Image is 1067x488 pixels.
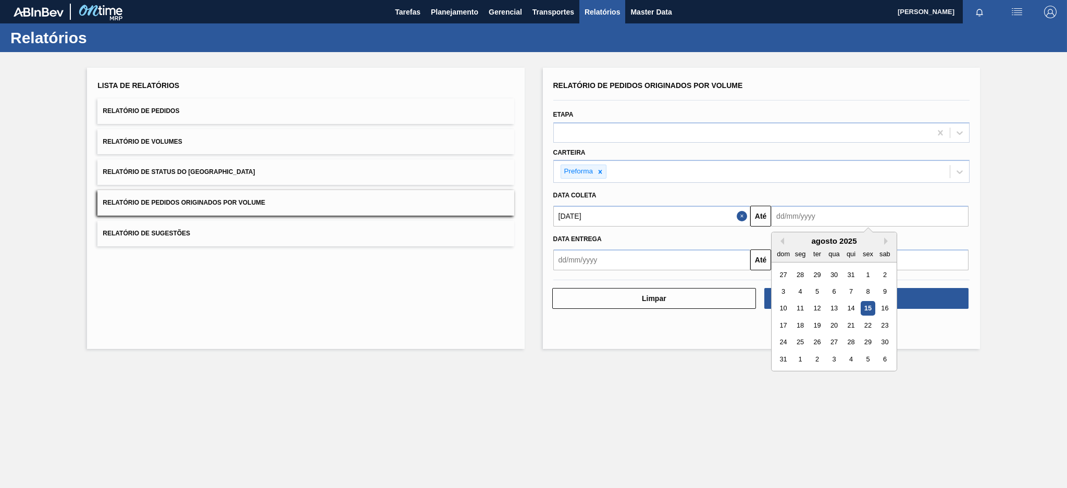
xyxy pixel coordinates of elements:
button: Next Month [884,237,891,245]
div: Choose domingo, 24 de agosto de 2025 [776,335,790,349]
div: Choose segunda-feira, 25 de agosto de 2025 [793,335,808,349]
div: Choose quarta-feira, 13 de agosto de 2025 [827,302,841,316]
div: Choose sexta-feira, 15 de agosto de 2025 [861,302,875,316]
div: Choose terça-feira, 19 de agosto de 2025 [810,318,824,332]
div: Choose quarta-feira, 30 de julho de 2025 [827,268,841,282]
button: Download [764,288,969,309]
div: ter [810,247,824,261]
button: Close [737,206,750,227]
div: Choose terça-feira, 2 de setembro de 2025 [810,352,824,366]
div: Choose sexta-feira, 1 de agosto de 2025 [861,268,875,282]
div: agosto 2025 [772,236,897,245]
div: Preforma [561,165,595,178]
span: Master Data [630,6,672,18]
button: Até [750,249,771,270]
img: Logout [1044,6,1057,18]
label: Carteira [553,149,586,156]
button: Relatório de Status do [GEOGRAPHIC_DATA] [97,159,514,185]
input: dd/mm/yyyy [553,249,751,270]
div: Choose quinta-feira, 7 de agosto de 2025 [844,284,858,298]
span: Transportes [532,6,574,18]
span: Gerencial [489,6,522,18]
div: Choose segunda-feira, 28 de julho de 2025 [793,268,808,282]
img: userActions [1011,6,1023,18]
div: qui [844,247,858,261]
div: Choose sábado, 9 de agosto de 2025 [878,284,892,298]
label: Etapa [553,111,574,118]
div: Choose quinta-feira, 14 de agosto de 2025 [844,302,858,316]
span: Tarefas [395,6,420,18]
div: Choose domingo, 17 de agosto de 2025 [776,318,790,332]
div: Choose domingo, 3 de agosto de 2025 [776,284,790,298]
div: Choose sábado, 6 de setembro de 2025 [878,352,892,366]
span: Relatório de Pedidos Originados por Volume [103,199,265,206]
div: Choose quarta-feira, 6 de agosto de 2025 [827,284,841,298]
div: seg [793,247,808,261]
button: Notificações [963,5,996,19]
div: Choose domingo, 31 de agosto de 2025 [776,352,790,366]
button: Relatório de Sugestões [97,221,514,246]
span: Relatórios [585,6,620,18]
div: Choose segunda-feira, 1 de setembro de 2025 [793,352,808,366]
span: Relatório de Sugestões [103,230,190,237]
div: Choose sábado, 30 de agosto de 2025 [878,335,892,349]
div: Choose sexta-feira, 5 de setembro de 2025 [861,352,875,366]
div: Choose terça-feira, 5 de agosto de 2025 [810,284,824,298]
div: Choose quarta-feira, 27 de agosto de 2025 [827,335,841,349]
div: Choose domingo, 10 de agosto de 2025 [776,302,790,316]
span: Planejamento [431,6,478,18]
button: Relatório de Pedidos [97,98,514,124]
div: Choose sábado, 2 de agosto de 2025 [878,268,892,282]
img: TNhmsLtSVTkK8tSr43FrP2fwEKptu5GPRR3wAAAABJRU5ErkJggg== [14,7,64,17]
input: dd/mm/yyyy [553,206,751,227]
div: Choose terça-feira, 12 de agosto de 2025 [810,302,824,316]
div: sex [861,247,875,261]
span: Lista de Relatórios [97,81,179,90]
div: Choose quinta-feira, 31 de julho de 2025 [844,268,858,282]
div: Choose quinta-feira, 28 de agosto de 2025 [844,335,858,349]
div: Choose sexta-feira, 8 de agosto de 2025 [861,284,875,298]
button: Até [750,206,771,227]
div: Choose segunda-feira, 11 de agosto de 2025 [793,302,808,316]
div: month 2025-08 [775,266,893,368]
div: sab [878,247,892,261]
span: Data entrega [553,235,602,243]
div: Choose quarta-feira, 3 de setembro de 2025 [827,352,841,366]
div: Choose quinta-feira, 21 de agosto de 2025 [844,318,858,332]
span: Relatório de Pedidos Originados por Volume [553,81,743,90]
input: dd/mm/yyyy [771,206,969,227]
div: Choose segunda-feira, 4 de agosto de 2025 [793,284,808,298]
div: Choose terça-feira, 29 de julho de 2025 [810,268,824,282]
span: Relatório de Status do [GEOGRAPHIC_DATA] [103,168,255,176]
div: Choose sexta-feira, 29 de agosto de 2025 [861,335,875,349]
div: dom [776,247,790,261]
span: Data coleta [553,192,597,199]
div: Choose sexta-feira, 22 de agosto de 2025 [861,318,875,332]
h1: Relatórios [10,32,195,44]
div: Choose sábado, 23 de agosto de 2025 [878,318,892,332]
div: Choose sábado, 16 de agosto de 2025 [878,302,892,316]
div: Choose domingo, 27 de julho de 2025 [776,268,790,282]
button: Limpar [552,288,756,309]
span: Relatório de Volumes [103,138,182,145]
div: Choose quarta-feira, 20 de agosto de 2025 [827,318,841,332]
button: Relatório de Volumes [97,129,514,155]
div: Choose quinta-feira, 4 de setembro de 2025 [844,352,858,366]
button: Relatório de Pedidos Originados por Volume [97,190,514,216]
div: Choose terça-feira, 26 de agosto de 2025 [810,335,824,349]
span: Relatório de Pedidos [103,107,179,115]
button: Previous Month [777,237,784,245]
div: Choose segunda-feira, 18 de agosto de 2025 [793,318,808,332]
div: qua [827,247,841,261]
